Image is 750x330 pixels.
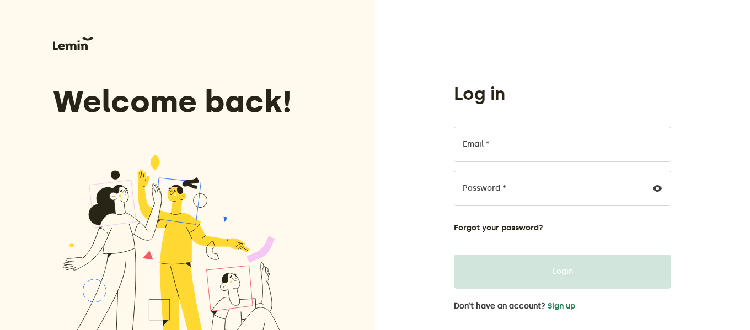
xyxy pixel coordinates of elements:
[53,84,316,120] h3: Welcome back!
[548,302,575,311] button: Sign up
[454,83,505,105] h1: Log in
[454,255,671,289] button: Login
[53,37,93,50] img: Lemin logo
[454,302,545,311] span: Don’t have an account?
[463,184,506,193] label: Password *
[463,140,490,149] label: Email *
[454,224,543,232] button: Forgot your password?
[454,127,671,162] input: Email *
